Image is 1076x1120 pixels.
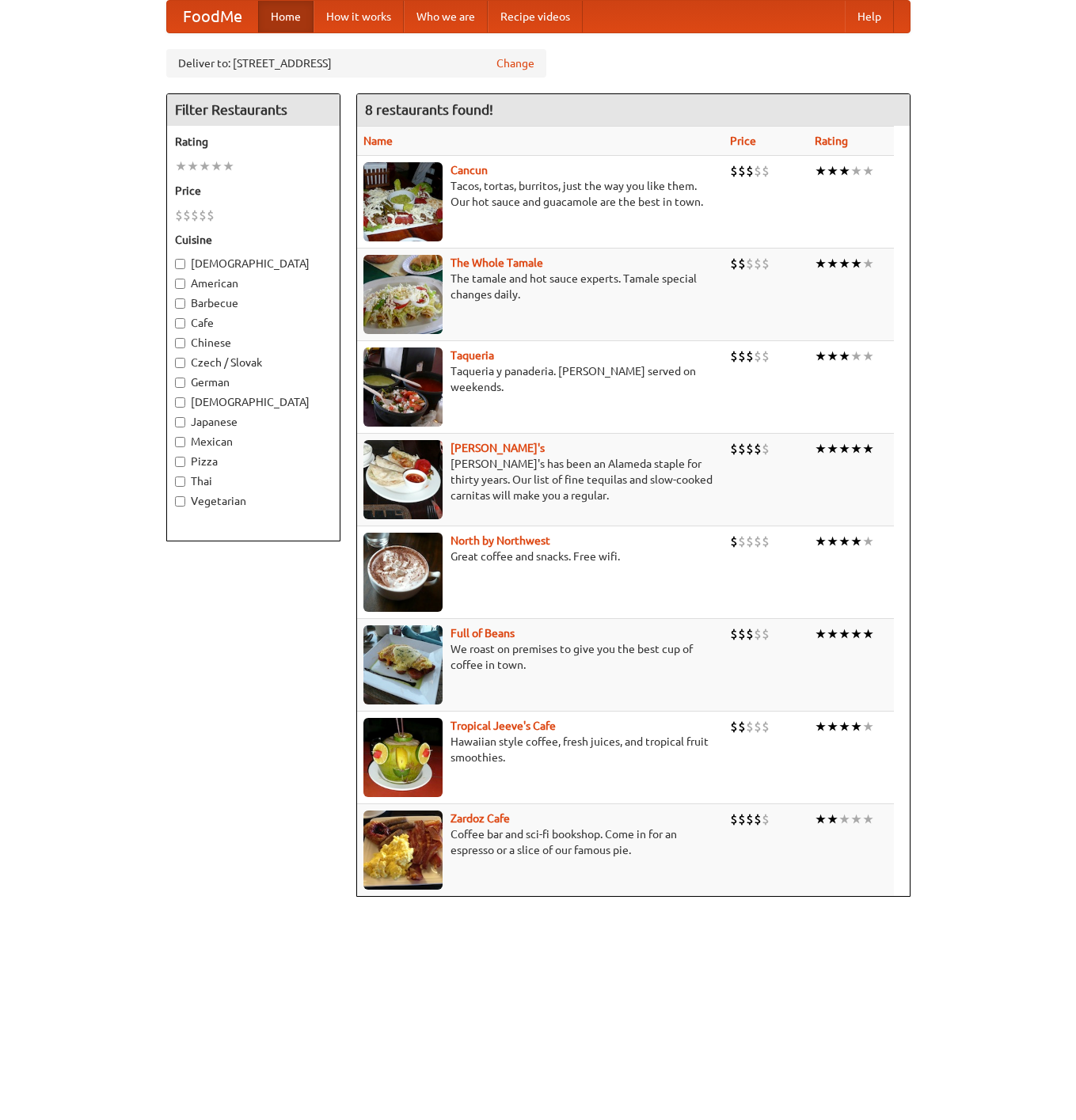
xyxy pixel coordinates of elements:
[175,394,332,410] label: [DEMOGRAPHIC_DATA]
[738,718,746,735] li: $
[175,476,185,487] input: Thai
[862,162,874,180] li: ★
[258,1,314,32] a: Home
[363,641,717,673] p: We roast on premises to give you the best cup of coffee in town.
[175,454,332,469] label: Pizza
[175,378,185,388] input: German
[363,347,443,427] img: taqueria.jpg
[838,162,850,180] li: ★
[838,625,850,643] li: ★
[175,275,332,291] label: American
[175,256,332,271] label: [DEMOGRAPHIC_DATA]
[746,255,754,272] li: $
[175,417,185,427] input: Japanese
[314,1,404,32] a: How it works
[363,718,443,797] img: jeeves.jpg
[175,298,185,309] input: Barbecue
[862,440,874,457] li: ★
[451,349,494,362] a: Taqueria
[850,162,862,180] li: ★
[363,363,717,395] p: Taqueria y panaderia. [PERSON_NAME] served on weekends.
[762,255,770,272] li: $
[363,811,443,890] img: zardoz.jpg
[451,442,545,454] b: [PERSON_NAME]'s
[762,440,770,457] li: $
[815,135,848,147] a: Rating
[815,718,827,735] li: ★
[363,178,717,210] p: Tacos, tortas, burritos, just the way you like them. Our hot sauce and guacamole are the best in ...
[827,718,838,735] li: ★
[754,718,762,735] li: $
[363,255,443,334] img: wholetamale.jpg
[815,440,827,457] li: ★
[746,440,754,457] li: $
[451,812,510,825] b: Zardoz Cafe
[175,335,332,351] label: Chinese
[175,259,185,269] input: [DEMOGRAPHIC_DATA]
[838,533,850,550] li: ★
[365,102,493,117] ng-pluralize: 8 restaurants found!
[730,255,738,272] li: $
[815,347,827,365] li: ★
[730,811,738,828] li: $
[827,625,838,643] li: ★
[746,533,754,550] li: $
[363,440,443,519] img: pedros.jpg
[167,94,340,126] h4: Filter Restaurants
[754,255,762,272] li: $
[862,347,874,365] li: ★
[167,1,258,32] a: FoodMe
[754,533,762,550] li: $
[730,440,738,457] li: $
[738,440,746,457] li: $
[838,811,850,828] li: ★
[862,718,874,735] li: ★
[175,434,332,450] label: Mexican
[862,811,874,828] li: ★
[451,534,550,547] a: North by Northwest
[175,315,332,331] label: Cafe
[363,456,717,503] p: [PERSON_NAME]'s has been an Alameda staple for thirty years. Our list of fine tequilas and slow-c...
[730,625,738,643] li: $
[850,718,862,735] li: ★
[175,183,332,199] h5: Price
[730,347,738,365] li: $
[738,533,746,550] li: $
[850,811,862,828] li: ★
[827,347,838,365] li: ★
[738,625,746,643] li: $
[363,549,717,564] p: Great coffee and snacks. Free wifi.
[762,347,770,365] li: $
[451,256,543,269] a: The Whole Tamale
[730,718,738,735] li: $
[175,457,185,467] input: Pizza
[746,718,754,735] li: $
[862,625,874,643] li: ★
[166,49,546,78] div: Deliver to: [STREET_ADDRESS]
[363,625,443,704] img: beans.jpg
[363,533,443,612] img: north.jpg
[838,347,850,365] li: ★
[488,1,583,32] a: Recipe videos
[850,533,862,550] li: ★
[838,255,850,272] li: ★
[183,207,191,224] li: $
[730,533,738,550] li: $
[363,826,717,858] p: Coffee bar and sci-fi bookshop. Come in for an espresso or a slice of our famous pie.
[754,625,762,643] li: $
[845,1,894,32] a: Help
[815,162,827,180] li: ★
[175,437,185,447] input: Mexican
[746,625,754,643] li: $
[754,347,762,365] li: $
[175,338,185,348] input: Chinese
[754,811,762,828] li: $
[746,811,754,828] li: $
[746,347,754,365] li: $
[363,734,717,765] p: Hawaiian style coffee, fresh juices, and tropical fruit smoothies.
[850,440,862,457] li: ★
[211,158,222,175] li: ★
[762,162,770,180] li: $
